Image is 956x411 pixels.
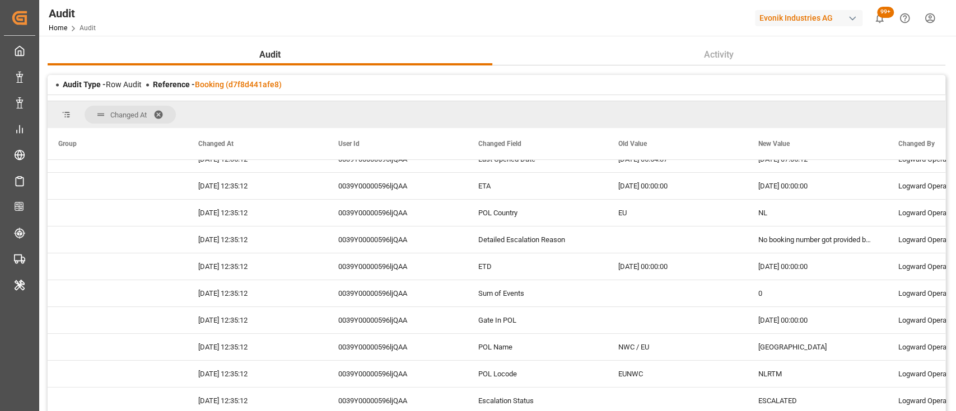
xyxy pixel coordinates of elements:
[185,334,325,360] div: [DATE] 12:35:12
[49,24,67,32] a: Home
[325,173,465,199] div: 0039Y00000596ljQAA
[699,48,738,62] span: Activity
[618,140,647,148] span: Old Value
[465,253,605,280] div: ETD
[867,6,892,31] button: show 100 new notifications
[465,200,605,226] div: POL Country
[465,334,605,360] div: POL Name
[605,173,745,199] div: [DATE] 00:00:00
[892,6,917,31] button: Help Center
[755,7,867,29] button: Evonik Industries AG
[325,253,465,280] div: 0039Y00000596ljQAA
[755,10,862,26] div: Evonik Industries AG
[745,200,885,226] div: NL
[325,307,465,333] div: 0039Y00000596ljQAA
[745,173,885,199] div: [DATE] 00:00:00
[465,307,605,333] div: Gate In POL
[195,80,282,89] a: Booking (d7f8d441afe8)
[745,226,885,253] div: No booking number got provided by customer/forwarder
[338,140,360,148] span: User Id
[877,7,894,18] span: 99+
[758,140,790,148] span: New Value
[49,5,96,22] div: Audit
[63,79,142,91] div: Row Audit
[745,307,885,333] div: [DATE] 00:00:00
[110,111,147,119] span: Changed At
[605,253,745,280] div: [DATE] 00:00:00
[605,361,745,387] div: EUNWC
[185,253,325,280] div: [DATE] 12:35:12
[478,140,521,148] span: Changed Field
[465,280,605,306] div: Sum of Events
[58,140,77,148] span: Group
[185,307,325,333] div: [DATE] 12:35:12
[185,173,325,199] div: [DATE] 12:35:12
[325,280,465,306] div: 0039Y00000596ljQAA
[605,334,745,360] div: NWC / EU
[185,280,325,306] div: [DATE] 12:35:12
[465,361,605,387] div: POL Locode
[325,334,465,360] div: 0039Y00000596ljQAA
[325,200,465,226] div: 0039Y00000596ljQAA
[492,44,945,65] button: Activity
[255,48,285,62] span: Audit
[48,44,492,65] button: Audit
[198,140,234,148] span: Changed At
[325,226,465,253] div: 0039Y00000596ljQAA
[185,361,325,387] div: [DATE] 12:35:12
[745,280,885,306] div: 0
[153,80,282,89] span: Reference -
[605,200,745,226] div: EU
[745,334,885,360] div: [GEOGRAPHIC_DATA]
[745,253,885,280] div: [DATE] 00:00:00
[745,361,885,387] div: NLRTM
[465,173,605,199] div: ETA
[185,226,325,253] div: [DATE] 12:35:12
[465,226,605,253] div: Detailed Escalation Reason
[63,80,106,89] span: Audit Type -
[185,200,325,226] div: [DATE] 12:35:12
[325,361,465,387] div: 0039Y00000596ljQAA
[898,140,935,148] span: Changed By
